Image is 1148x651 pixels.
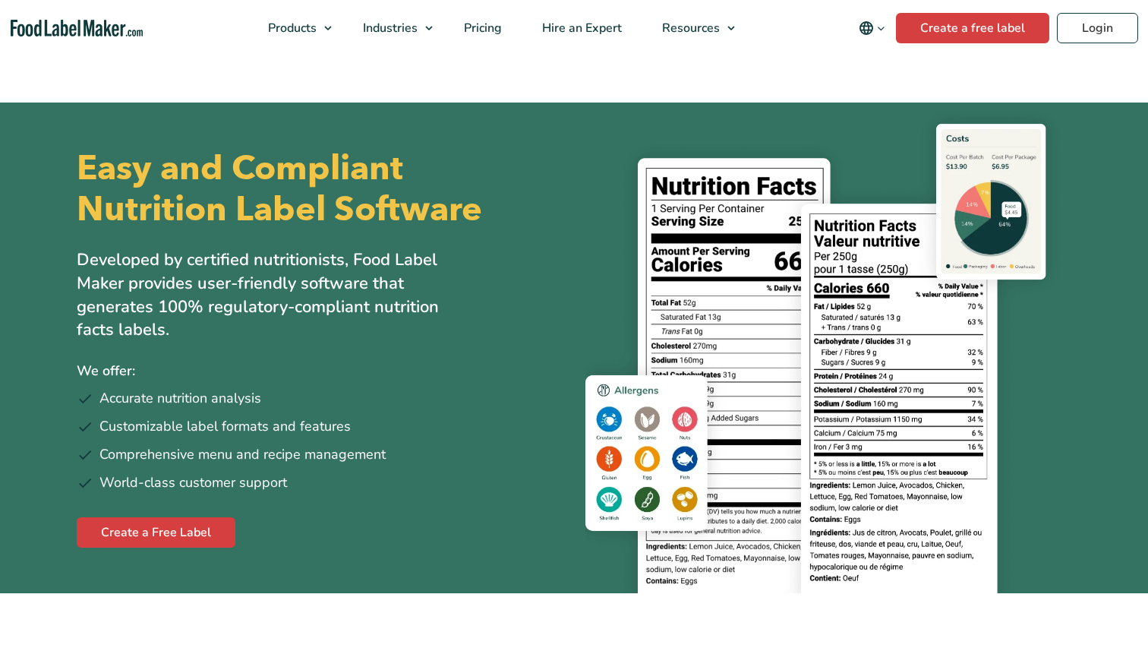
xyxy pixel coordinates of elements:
[77,360,563,382] p: We offer:
[658,20,721,36] span: Resources
[99,416,351,437] span: Customizable label formats and features
[77,517,235,548] a: Create a Free Label
[848,13,896,43] button: Change language
[538,20,623,36] span: Hire an Expert
[896,13,1049,43] a: Create a free label
[99,472,287,493] span: World-class customer support
[263,20,318,36] span: Products
[11,20,143,37] a: Food Label Maker homepage
[1057,13,1138,43] a: Login
[77,248,471,342] p: Developed by certified nutritionists, Food Label Maker provides user-friendly software that gener...
[358,20,419,36] span: Industries
[99,388,261,409] span: Accurate nutrition analysis
[99,444,386,465] span: Comprehensive menu and recipe management
[77,148,561,230] h1: Easy and Compliant Nutrition Label Software
[459,20,503,36] span: Pricing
